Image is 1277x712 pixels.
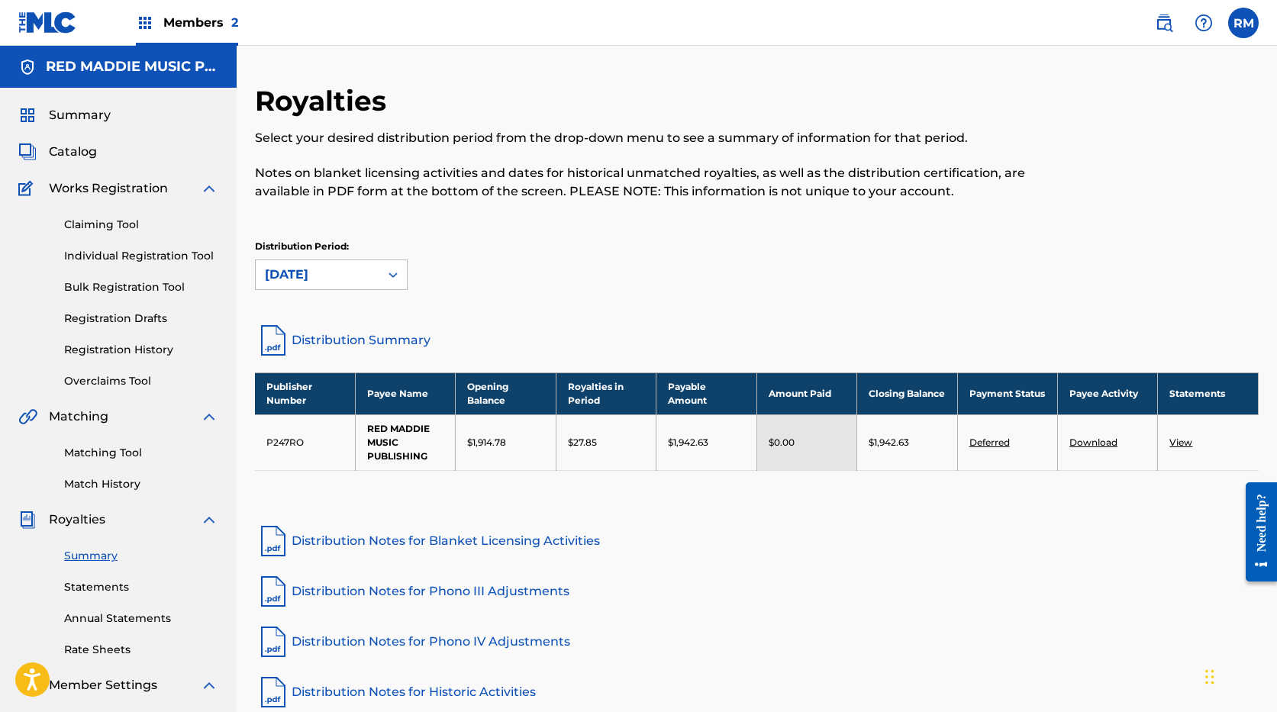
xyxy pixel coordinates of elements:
[656,372,756,414] th: Payable Amount
[64,445,218,461] a: Matching Tool
[957,372,1057,414] th: Payment Status
[255,164,1028,201] p: Notes on blanket licensing activities and dates for historical unmatched royalties, as well as th...
[255,674,292,710] img: pdf
[200,511,218,529] img: expand
[64,642,218,658] a: Rate Sheets
[200,676,218,694] img: expand
[1201,639,1277,712] iframe: Chat Widget
[1188,8,1219,38] div: Help
[355,372,455,414] th: Payee Name
[255,674,1259,710] a: Distribution Notes for Historic Activities
[1069,437,1117,448] a: Download
[18,143,97,161] a: CatalogCatalog
[255,573,292,610] img: pdf
[136,14,154,32] img: Top Rightsholders
[969,437,1010,448] a: Deferred
[49,179,168,198] span: Works Registration
[49,408,108,426] span: Matching
[18,408,37,426] img: Matching
[1205,654,1214,700] div: Drag
[255,623,1259,660] a: Distribution Notes for Phono IV Adjustments
[18,11,77,34] img: MLC Logo
[163,14,238,31] span: Members
[556,372,656,414] th: Royalties in Period
[255,573,1259,610] a: Distribution Notes for Phono III Adjustments
[1195,14,1213,32] img: help
[64,548,218,564] a: Summary
[46,58,218,76] h5: RED MADDIE MUSIC PUBLISHING
[64,579,218,595] a: Statements
[49,511,105,529] span: Royalties
[255,623,292,660] img: pdf
[1149,8,1179,38] a: Public Search
[255,240,408,253] p: Distribution Period:
[1169,437,1192,448] a: View
[1228,8,1259,38] div: User Menu
[18,58,37,76] img: Accounts
[49,106,111,124] span: Summary
[255,523,1259,559] a: Distribution Notes for Blanket Licensing Activities
[869,436,909,449] p: $1,942.63
[255,414,355,470] td: P247RO
[255,523,292,559] img: pdf
[64,279,218,295] a: Bulk Registration Tool
[355,414,455,470] td: RED MADDIE MUSIC PUBLISHING
[255,372,355,414] th: Publisher Number
[64,373,218,389] a: Overclaims Tool
[1158,372,1259,414] th: Statements
[18,179,38,198] img: Works Registration
[49,143,97,161] span: Catalog
[467,436,506,449] p: $1,914.78
[1058,372,1158,414] th: Payee Activity
[200,408,218,426] img: expand
[64,476,218,492] a: Match History
[49,676,157,694] span: Member Settings
[756,372,856,414] th: Amount Paid
[64,217,218,233] a: Claiming Tool
[18,106,111,124] a: SummarySummary
[64,342,218,358] a: Registration History
[456,372,556,414] th: Opening Balance
[64,248,218,264] a: Individual Registration Tool
[255,322,292,359] img: distribution-summary-pdf
[18,511,37,529] img: Royalties
[255,84,394,118] h2: Royalties
[255,322,1259,359] a: Distribution Summary
[857,372,957,414] th: Closing Balance
[64,311,218,327] a: Registration Drafts
[568,436,597,449] p: $27.85
[769,436,795,449] p: $0.00
[668,436,708,449] p: $1,942.63
[18,143,37,161] img: Catalog
[64,611,218,627] a: Annual Statements
[18,106,37,124] img: Summary
[1234,471,1277,594] iframe: Resource Center
[255,129,1028,147] p: Select your desired distribution period from the drop-down menu to see a summary of information f...
[1155,14,1173,32] img: search
[265,266,370,284] div: [DATE]
[231,15,238,30] span: 2
[200,179,218,198] img: expand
